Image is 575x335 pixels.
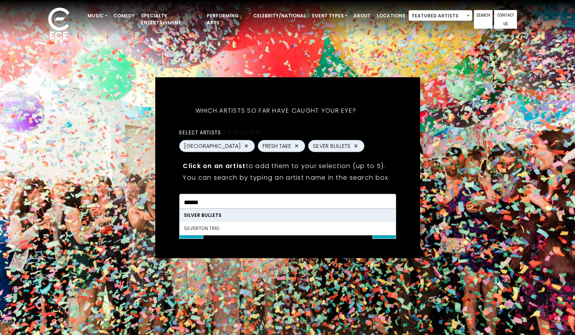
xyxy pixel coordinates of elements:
a: Celebrity/National [250,9,309,22]
span: Featured Artists [409,10,472,21]
a: Specialty Entertainment [138,9,204,29]
h5: Which artists so far have caught your eye? [179,96,372,124]
li: Silverton Trio [179,222,395,235]
img: ece_new_logo_whitev2-1.png [39,5,78,43]
strong: Click on an artist [183,161,245,170]
p: You can search by typing an artist name in the search box. [183,172,392,182]
a: Performing Arts [204,9,250,29]
button: Remove FOREST HILL [243,143,249,149]
span: [GEOGRAPHIC_DATA] [184,142,241,150]
a: Comedy [110,9,138,22]
li: SILVER BULLETS [179,208,395,222]
a: Search [474,10,493,29]
span: SILVER BULLETS [313,142,350,150]
a: Music [84,9,110,22]
span: FRESH TAKE [263,142,291,150]
label: Select artists [179,129,261,136]
p: to add them to your selection (up to 5). [183,161,392,170]
span: Featured Artists [409,10,472,21]
button: Remove SILVER BULLETS [353,143,359,149]
button: Remove FRESH TAKE [294,143,300,149]
textarea: Search [184,199,391,206]
a: Event Types [309,9,350,22]
a: About [350,9,374,22]
a: Locations [374,9,409,22]
span: (3/5 selected) [221,129,261,135]
a: Contact Us [494,10,517,29]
